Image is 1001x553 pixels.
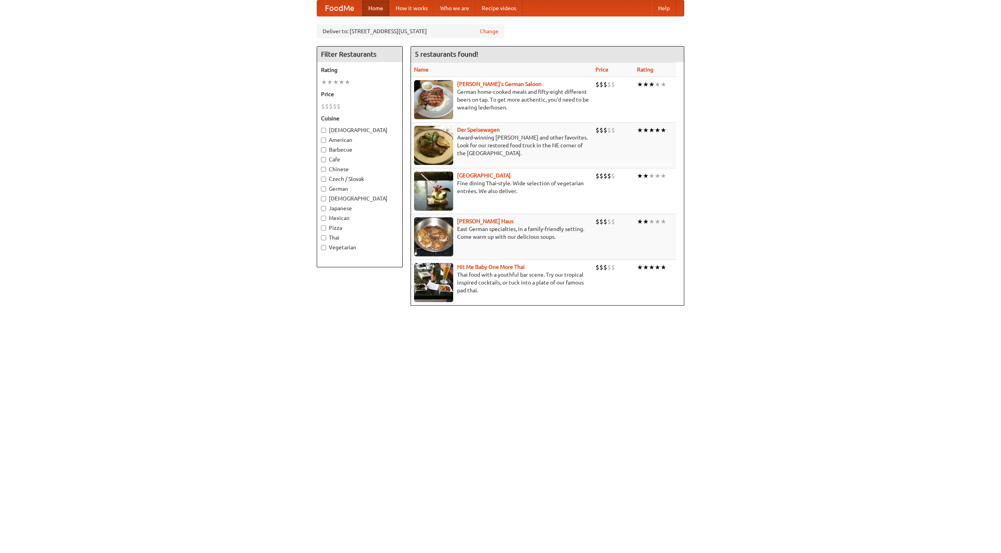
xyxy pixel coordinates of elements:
li: $ [596,172,599,180]
input: German [321,186,326,191]
li: $ [603,126,607,134]
a: [GEOGRAPHIC_DATA] [457,172,511,179]
li: ★ [660,263,666,272]
a: [PERSON_NAME] Haus [457,218,513,224]
input: Chinese [321,167,326,172]
label: Czech / Slovak [321,175,398,183]
li: ★ [655,172,660,180]
p: Fine dining Thai-style. Wide selection of vegetarian entrées. We also deliver. [414,179,589,195]
label: Pizza [321,224,398,232]
a: How it works [389,0,434,16]
li: $ [611,263,615,272]
li: ★ [339,78,344,86]
a: Recipe videos [475,0,522,16]
p: Award-winning [PERSON_NAME] and other favorites. Look for our restored food truck in the NE corne... [414,134,589,157]
label: Thai [321,234,398,242]
li: ★ [655,80,660,89]
li: ★ [655,263,660,272]
input: [DEMOGRAPHIC_DATA] [321,128,326,133]
li: $ [596,217,599,226]
label: American [321,136,398,144]
label: German [321,185,398,193]
li: ★ [649,80,655,89]
a: Hit Me Baby One More Thai [457,264,525,270]
li: $ [337,102,341,111]
p: German home-cooked meals and fifty-eight different beers on tap. To get more authentic, you'd nee... [414,88,589,111]
a: Home [362,0,389,16]
input: Japanese [321,206,326,211]
li: ★ [643,80,649,89]
input: Thai [321,235,326,240]
li: $ [607,263,611,272]
img: esthers.jpg [414,80,453,119]
img: satay.jpg [414,172,453,211]
li: $ [596,80,599,89]
li: $ [599,126,603,134]
li: $ [603,217,607,226]
label: Chinese [321,165,398,173]
a: Who we are [434,0,475,16]
li: $ [325,102,329,111]
li: ★ [333,78,339,86]
li: ★ [643,217,649,226]
li: ★ [637,126,643,134]
a: Der Speisewagen [457,127,500,133]
a: Change [480,27,499,35]
li: $ [607,126,611,134]
li: $ [333,102,337,111]
p: Thai food with a youthful bar scene. Try our tropical inspired cocktails, or tuck into a plate of... [414,271,589,294]
h5: Rating [321,66,398,74]
li: ★ [655,126,660,134]
a: FoodMe [317,0,362,16]
li: $ [603,172,607,180]
input: Cafe [321,157,326,162]
li: $ [596,263,599,272]
img: kohlhaus.jpg [414,217,453,256]
a: [PERSON_NAME]'s German Saloon [457,81,542,87]
a: Price [596,66,608,73]
a: Rating [637,66,653,73]
h5: Price [321,90,398,98]
input: Pizza [321,225,326,231]
li: $ [603,80,607,89]
li: $ [611,80,615,89]
a: Name [414,66,429,73]
li: ★ [643,263,649,272]
li: ★ [660,217,666,226]
ng-pluralize: 5 restaurants found! [415,50,478,58]
li: ★ [643,172,649,180]
h4: Filter Restaurants [317,47,402,62]
label: Mexican [321,214,398,222]
li: $ [599,80,603,89]
li: ★ [637,263,643,272]
li: $ [596,126,599,134]
li: $ [329,102,333,111]
li: $ [611,126,615,134]
li: $ [607,172,611,180]
li: $ [603,263,607,272]
li: $ [611,217,615,226]
p: East German specialties, in a family-friendly setting. Come warm up with our delicious soups. [414,225,589,241]
li: ★ [637,80,643,89]
li: ★ [344,78,350,86]
div: Deliver to: [STREET_ADDRESS][US_STATE] [317,24,504,38]
li: ★ [660,80,666,89]
label: Vegetarian [321,243,398,251]
input: Barbecue [321,147,326,152]
label: Japanese [321,204,398,212]
h5: Cuisine [321,115,398,122]
li: ★ [327,78,333,86]
a: Help [652,0,676,16]
li: ★ [649,263,655,272]
li: ★ [649,217,655,226]
li: ★ [660,126,666,134]
li: $ [607,217,611,226]
label: Cafe [321,156,398,163]
input: American [321,138,326,143]
img: babythai.jpg [414,263,453,302]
